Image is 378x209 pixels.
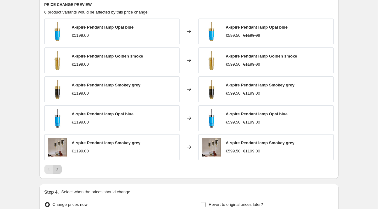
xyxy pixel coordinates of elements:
[44,2,334,7] h6: PRICE CHANGE PREVIEW
[243,61,260,68] strike: €1199.00
[72,32,89,39] div: €1199.00
[202,80,221,99] img: LA102006_862e6081-e4f7-446a-8f43-bffcbe8ed7df_80x.jpg
[209,202,263,207] span: Revert to original prices later?
[61,189,130,195] p: Select when the prices should change
[48,138,67,157] img: LA102013_bbb71a2c-43f2-4837-be82-a858eea63ee4_80x.jpg
[44,189,59,195] h2: Step 4.
[48,51,67,70] img: LA102005_80x.jpg
[226,140,295,145] span: A-spire Pendant lamp Smokey grey
[72,25,134,30] span: A-spire Pendant lamp Opal blue
[243,148,260,154] strike: €1199.00
[72,148,89,154] div: €1199.00
[243,90,260,96] strike: €1199.00
[72,112,134,116] span: A-spire Pendant lamp Opal blue
[202,138,221,157] img: LA102013_bbb71a2c-43f2-4837-be82-a858eea63ee4_80x.jpg
[226,32,241,39] div: €599.50
[48,80,67,99] img: LA102006_862e6081-e4f7-446a-8f43-bffcbe8ed7df_80x.jpg
[72,140,140,145] span: A-spire Pendant lamp Smokey grey
[243,32,260,39] strike: €1199.00
[226,90,241,96] div: €599.50
[72,90,89,96] div: €1199.00
[72,61,89,68] div: €1199.00
[243,119,260,125] strike: €1199.00
[226,25,288,30] span: A-spire Pendant lamp Opal blue
[226,148,241,154] div: €599.50
[226,54,297,58] span: A-spire Pendant lamp Golden smoke
[202,51,221,70] img: LA102005_80x.jpg
[48,109,67,128] img: LA102011_8635d3ca-5585-4042-bf39-c9f87146b94b_80x.jpg
[48,22,67,41] img: LA102003_80x.jpg
[72,83,140,87] span: A-spire Pendant lamp Smokey grey
[53,202,88,207] span: Change prices now
[226,112,288,116] span: A-spire Pendant lamp Opal blue
[72,119,89,125] div: €1199.00
[44,10,149,14] span: 6 product variants would be affected by this price change:
[226,83,295,87] span: A-spire Pendant lamp Smokey grey
[226,61,241,68] div: €599.50
[44,165,62,174] nav: Pagination
[202,109,221,128] img: LA102011_8635d3ca-5585-4042-bf39-c9f87146b94b_80x.jpg
[202,22,221,41] img: LA102003_80x.jpg
[53,165,62,174] button: Next
[72,54,143,58] span: A-spire Pendant lamp Golden smoke
[226,119,241,125] div: €599.50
